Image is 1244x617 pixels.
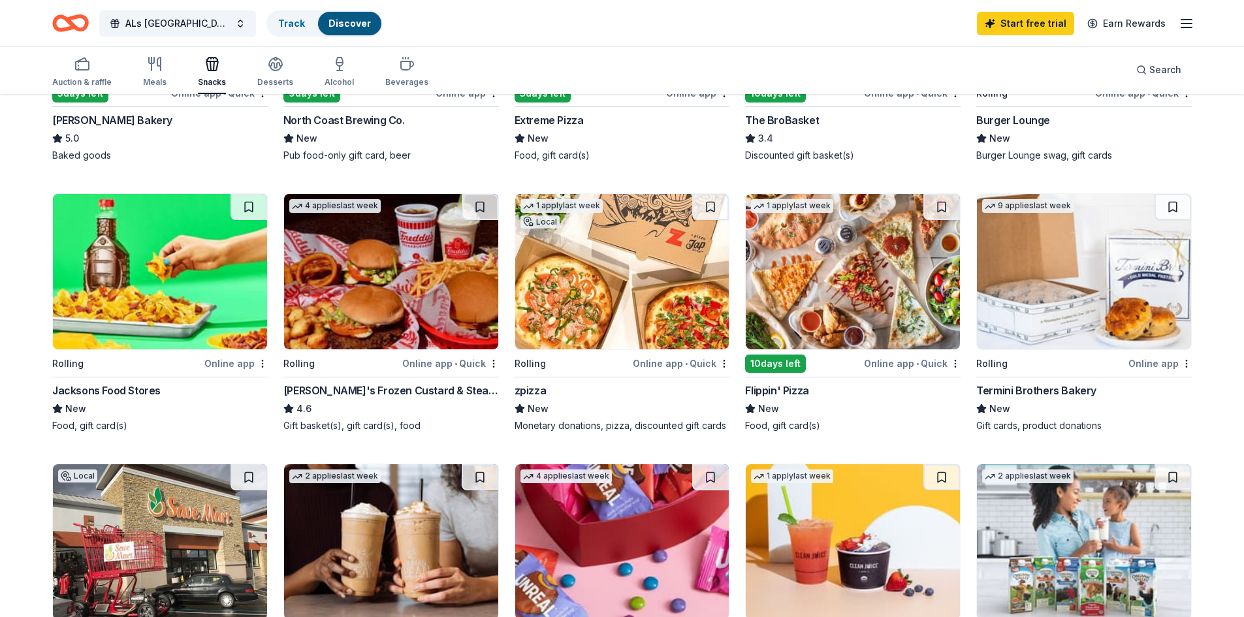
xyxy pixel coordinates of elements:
[515,149,730,162] div: Food, gift card(s)
[52,419,268,432] div: Food, gift card(s)
[515,194,729,349] img: Image for zpizza
[289,199,381,213] div: 4 applies last week
[745,383,808,398] div: Flippin' Pizza
[976,193,1192,432] a: Image for Termini Brothers Bakery9 applieslast weekRollingOnline appTermini Brothers BakeryNewGif...
[143,51,167,94] button: Meals
[289,469,381,483] div: 2 applies last week
[325,51,354,94] button: Alcohol
[385,77,428,87] div: Beverages
[328,18,371,29] a: Discover
[515,112,584,128] div: Extreme Pizza
[751,469,833,483] div: 1 apply last week
[125,16,230,31] span: ALs [GEOGRAPHIC_DATA]
[1149,62,1181,78] span: Search
[402,355,499,372] div: Online app Quick
[325,77,354,87] div: Alcohol
[515,193,730,432] a: Image for zpizza1 applylast weekLocalRollingOnline app•QuickzpizzaNewMonetary donations, pizza, d...
[65,131,79,146] span: 5.0
[52,149,268,162] div: Baked goods
[916,88,919,99] span: •
[1128,355,1192,372] div: Online app
[520,469,612,483] div: 4 applies last week
[223,88,226,99] span: •
[864,355,961,372] div: Online app Quick
[1126,57,1192,83] button: Search
[515,356,546,372] div: Rolling
[52,193,268,432] a: Image for Jacksons Food StoresRollingOnline appJacksons Food StoresNewFood, gift card(s)
[989,401,1010,417] span: New
[976,112,1050,128] div: Burger Lounge
[257,51,293,94] button: Desserts
[982,199,1074,213] div: 9 applies last week
[977,12,1074,35] a: Start free trial
[204,355,268,372] div: Online app
[52,356,84,372] div: Rolling
[266,10,383,37] button: TrackDiscover
[455,358,457,369] span: •
[1147,88,1150,99] span: •
[278,18,305,29] a: Track
[976,149,1192,162] div: Burger Lounge swag, gift cards
[976,356,1008,372] div: Rolling
[916,358,919,369] span: •
[283,149,499,162] div: Pub food-only gift card, beer
[989,131,1010,146] span: New
[520,215,560,229] div: Local
[745,355,806,373] div: 10 days left
[52,383,161,398] div: Jacksons Food Stores
[283,383,499,398] div: [PERSON_NAME]'s Frozen Custard & Steakburgers
[977,194,1191,349] img: Image for Termini Brothers Bakery
[685,358,688,369] span: •
[745,149,961,162] div: Discounted gift basket(s)
[58,469,97,483] div: Local
[257,77,293,87] div: Desserts
[982,469,1074,483] div: 2 applies last week
[528,401,549,417] span: New
[53,194,267,349] img: Image for Jacksons Food Stores
[976,419,1192,432] div: Gift cards, product donations
[283,112,405,128] div: North Coast Brewing Co.
[52,51,112,94] button: Auction & raffle
[745,419,961,432] div: Food, gift card(s)
[296,131,317,146] span: New
[528,131,549,146] span: New
[283,193,499,432] a: Image for Freddy's Frozen Custard & Steakburgers4 applieslast weekRollingOnline app•Quick[PERSON_...
[99,10,256,37] button: ALs [GEOGRAPHIC_DATA]
[515,419,730,432] div: Monetary donations, pizza, discounted gift cards
[52,112,172,128] div: [PERSON_NAME] Bakery
[746,194,960,349] img: Image for Flippin' Pizza
[65,401,86,417] span: New
[52,8,89,39] a: Home
[758,401,779,417] span: New
[143,77,167,87] div: Meals
[284,194,498,349] img: Image for Freddy's Frozen Custard & Steakburgers
[976,383,1096,398] div: Termini Brothers Bakery
[515,383,547,398] div: zpizza
[296,401,311,417] span: 4.6
[758,131,773,146] span: 3.4
[283,356,315,372] div: Rolling
[520,199,603,213] div: 1 apply last week
[198,51,226,94] button: Snacks
[198,77,226,87] div: Snacks
[745,193,961,432] a: Image for Flippin' Pizza1 applylast week10days leftOnline app•QuickFlippin' PizzaNewFood, gift ca...
[1079,12,1173,35] a: Earn Rewards
[385,51,428,94] button: Beverages
[745,112,819,128] div: The BroBasket
[283,419,499,432] div: Gift basket(s), gift card(s), food
[633,355,729,372] div: Online app Quick
[52,77,112,87] div: Auction & raffle
[751,199,833,213] div: 1 apply last week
